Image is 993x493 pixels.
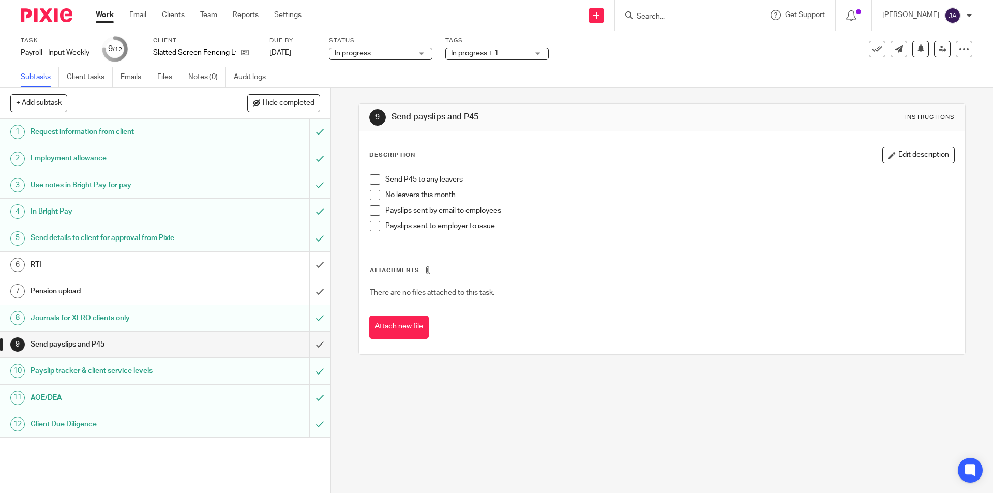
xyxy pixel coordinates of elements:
[392,112,684,123] h1: Send payslips and P45
[233,10,259,20] a: Reports
[10,231,25,246] div: 5
[113,47,122,52] small: /12
[31,177,209,193] h1: Use notes in Bright Pay for pay
[31,337,209,352] h1: Send payslips and P45
[10,337,25,352] div: 9
[370,289,494,296] span: There are no files attached to this task.
[10,311,25,325] div: 8
[200,10,217,20] a: Team
[31,283,209,299] h1: Pension upload
[31,257,209,273] h1: RTI
[385,221,954,231] p: Payslips sent to employer to issue
[10,391,25,405] div: 11
[269,49,291,56] span: [DATE]
[269,37,316,45] label: Due by
[31,230,209,246] h1: Send details to client for approval from Pixie
[21,37,89,45] label: Task
[445,37,549,45] label: Tags
[329,37,432,45] label: Status
[10,417,25,431] div: 12
[31,204,209,219] h1: In Bright Pay
[162,10,185,20] a: Clients
[10,152,25,166] div: 2
[188,67,226,87] a: Notes (0)
[157,67,180,87] a: Files
[234,67,274,87] a: Audit logs
[369,316,429,339] button: Attach new file
[21,48,89,58] div: Payroll - Input Weekly
[31,363,209,379] h1: Payslip tracker & client service levels
[121,67,149,87] a: Emails
[905,113,955,122] div: Instructions
[10,364,25,378] div: 10
[636,12,729,22] input: Search
[785,11,825,19] span: Get Support
[369,151,415,159] p: Description
[385,190,954,200] p: No leavers this month
[31,124,209,140] h1: Request information from client
[274,10,302,20] a: Settings
[31,390,209,406] h1: AOE/DEA
[108,43,122,55] div: 9
[370,267,419,273] span: Attachments
[153,37,257,45] label: Client
[369,109,386,126] div: 9
[31,310,209,326] h1: Journals for XERO clients only
[10,94,67,112] button: + Add subtask
[129,10,146,20] a: Email
[96,10,114,20] a: Work
[882,147,955,163] button: Edit description
[263,99,314,108] span: Hide completed
[31,416,209,432] h1: Client Due Diligence
[21,67,59,87] a: Subtasks
[10,178,25,192] div: 3
[385,174,954,185] p: Send P45 to any leavers
[247,94,320,112] button: Hide completed
[451,50,499,57] span: In progress + 1
[10,204,25,219] div: 4
[385,205,954,216] p: Payslips sent by email to employees
[21,8,72,22] img: Pixie
[944,7,961,24] img: svg%3E
[67,67,113,87] a: Client tasks
[882,10,939,20] p: [PERSON_NAME]
[153,48,236,58] p: Slatted Screen Fencing Ltd
[10,258,25,272] div: 6
[335,50,371,57] span: In progress
[31,151,209,166] h1: Employment allowance
[10,125,25,139] div: 1
[10,284,25,298] div: 7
